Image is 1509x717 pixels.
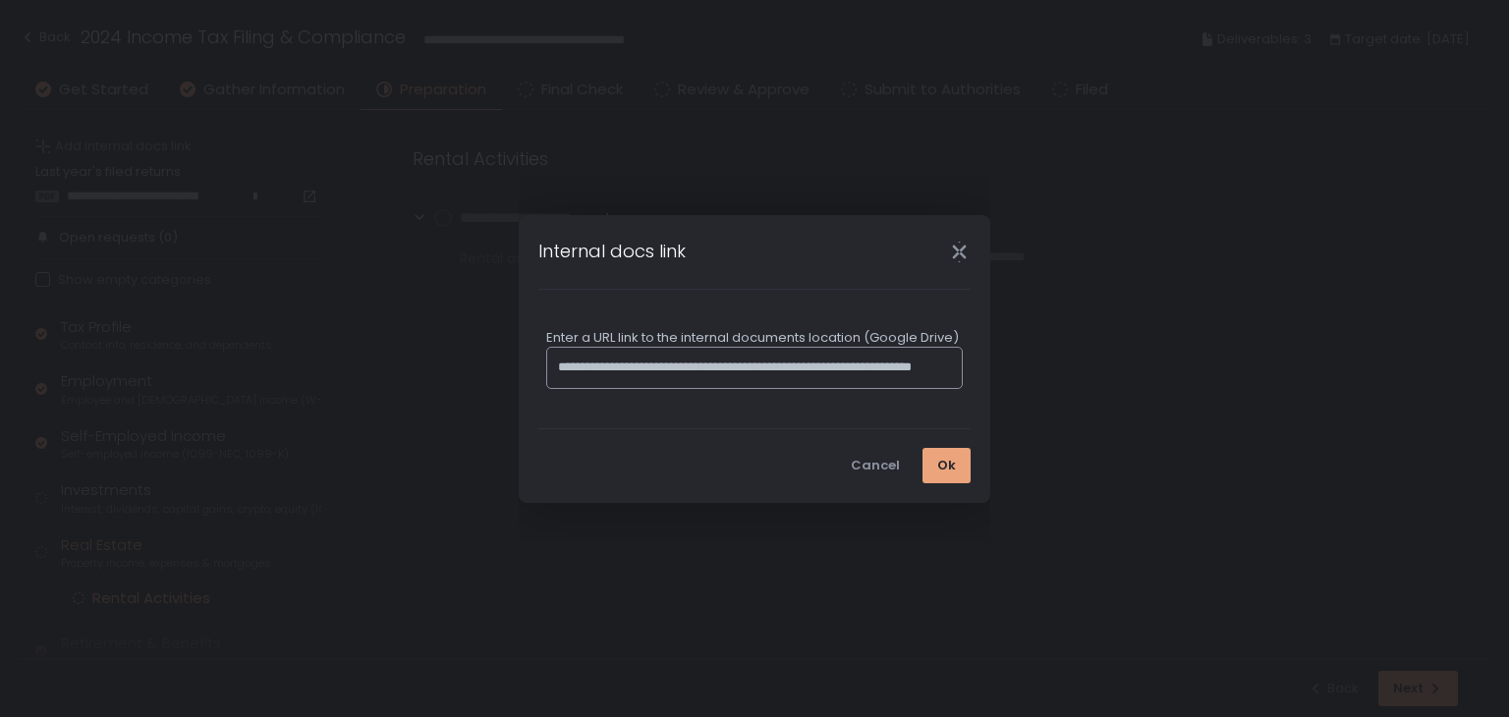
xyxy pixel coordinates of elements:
h1: Internal docs link [538,238,686,264]
div: Cancel [851,457,900,474]
div: Enter a URL link to the internal documents location (Google Drive) [546,329,963,347]
div: Ok [937,457,956,474]
button: Ok [922,448,971,483]
div: Close [927,241,990,263]
button: Cancel [836,448,915,483]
